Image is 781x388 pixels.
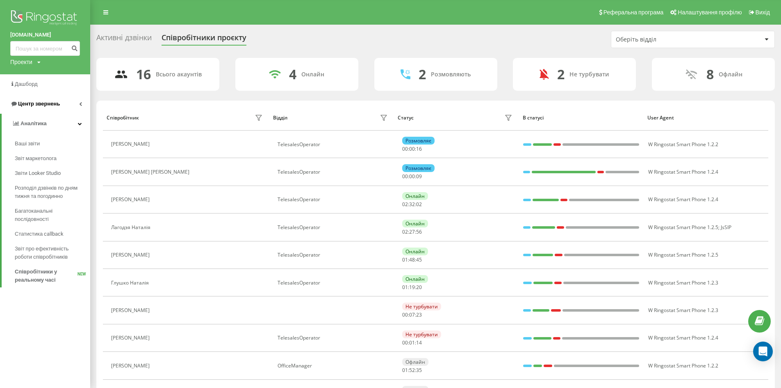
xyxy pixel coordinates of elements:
span: W Ringostat Smart Phone 1.2.2 [648,141,718,148]
span: 02 [402,201,408,208]
span: W Ringostat Smart Phone 1.2.4 [648,334,718,341]
div: Не турбувати [569,71,609,78]
span: 02 [402,228,408,235]
span: 32 [409,201,415,208]
span: Статистика callback [15,230,64,238]
div: Онлайн [402,192,428,200]
a: Звіт маркетолога [15,151,90,166]
div: Офлайн [719,71,742,78]
a: Багатоканальні послідовності [15,204,90,227]
span: W Ringostat Smart Phone 1.2.5 [648,224,718,231]
a: Аналiтика [2,114,90,133]
div: TelesalesOperator [278,280,389,286]
span: Ваші звіти [15,140,40,148]
div: Проекти [10,58,32,66]
div: : : [402,312,422,318]
div: : : [402,229,422,235]
div: Глушко Наталія [111,280,151,286]
div: 2 [557,67,565,82]
div: 4 [289,67,296,82]
span: W Ringostat Smart Phone 1.2.3 [648,307,718,314]
span: W Ringostat Smart Phone 1.2.5 [648,251,718,258]
div: Статус [398,115,414,121]
div: [PERSON_NAME] [111,308,152,313]
a: [DOMAIN_NAME] [10,31,80,39]
div: : : [402,257,422,263]
div: 16 [136,67,151,82]
a: Звіт про ефективність роботи співробітників [15,241,90,264]
span: 48 [409,256,415,263]
input: Пошук за номером [10,41,80,56]
div: Онлайн [402,220,428,227]
span: 07 [409,311,415,318]
span: Співробітники у реальному часі [15,268,77,284]
span: Багатоканальні послідовності [15,207,86,223]
span: 02 [416,201,422,208]
span: 56 [416,228,422,235]
div: TelesalesOperator [278,252,389,258]
div: OfficeManager [278,363,389,369]
div: [PERSON_NAME] [111,335,152,341]
div: Не турбувати [402,303,441,310]
span: Звіт маркетолога [15,154,57,163]
div: User Agent [647,115,764,121]
a: Статистика callback [15,227,90,241]
span: W Ringostat Smart Phone 1.2.4 [648,196,718,203]
div: Розмовляють [431,71,471,78]
span: 00 [402,145,408,152]
span: 20 [416,284,422,291]
span: 52 [409,367,415,374]
span: Налаштування профілю [678,9,742,16]
div: TelesalesOperator [278,197,389,202]
span: Звіти Looker Studio [15,169,61,177]
div: TelesalesOperator [278,335,389,341]
span: 01 [402,284,408,291]
span: 01 [402,256,408,263]
span: 09 [416,173,422,180]
span: 45 [416,256,422,263]
span: 00 [409,145,415,152]
div: Активні дзвінки [96,33,152,46]
div: : : [402,367,422,373]
span: W Ringostat Smart Phone 1.2.2 [648,362,718,369]
div: : : [402,174,422,179]
div: TelesalesOperator [278,225,389,230]
span: Звіт про ефективність роботи співробітників [15,245,86,261]
span: W Ringostat Smart Phone 1.2.4 [648,168,718,175]
div: Онлайн [301,71,324,78]
span: Реферальна програма [603,9,664,16]
span: 00 [409,173,415,180]
a: Ваші звіти [15,136,90,151]
img: Ringostat logo [10,8,80,29]
span: 01 [409,339,415,346]
div: Онлайн [402,275,428,283]
span: Дашборд [15,81,38,87]
span: 19 [409,284,415,291]
div: TelesalesOperator [278,169,389,175]
span: Розподіл дзвінків по дням тижня та погодинно [15,184,86,200]
div: 2 [419,67,426,82]
div: Оберіть відділ [616,36,714,43]
span: W Ringostat Smart Phone 1.2.3 [648,279,718,286]
a: Співробітники у реальному часіNEW [15,264,90,287]
span: 27 [409,228,415,235]
div: Онлайн [402,248,428,255]
div: В статусі [523,115,640,121]
span: 00 [402,311,408,318]
span: 35 [416,367,422,374]
div: [PERSON_NAME] [111,141,152,147]
span: JsSIP [721,224,731,231]
div: [PERSON_NAME] [111,252,152,258]
span: 23 [416,311,422,318]
span: 00 [402,173,408,180]
div: Лагодзя Наталія [111,225,153,230]
div: Розмовляє [402,164,435,172]
div: Офлайн [402,358,428,366]
div: 8 [706,67,714,82]
span: 14 [416,339,422,346]
div: Не турбувати [402,331,441,338]
div: : : [402,146,422,152]
a: Звіти Looker Studio [15,166,90,181]
div: Open Intercom Messenger [753,342,773,361]
div: [PERSON_NAME] [111,363,152,369]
